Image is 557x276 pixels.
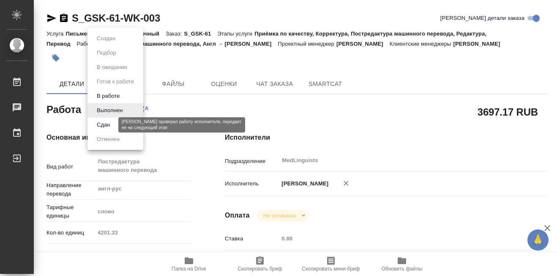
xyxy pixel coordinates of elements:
[94,63,130,72] button: В ожидании
[94,135,122,144] button: Отменен
[94,48,119,58] button: Подбор
[94,120,112,130] button: Сдан
[94,77,137,86] button: Готов к работе
[94,34,118,43] button: Создан
[94,91,122,101] button: В работе
[94,106,125,115] button: Выполнен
